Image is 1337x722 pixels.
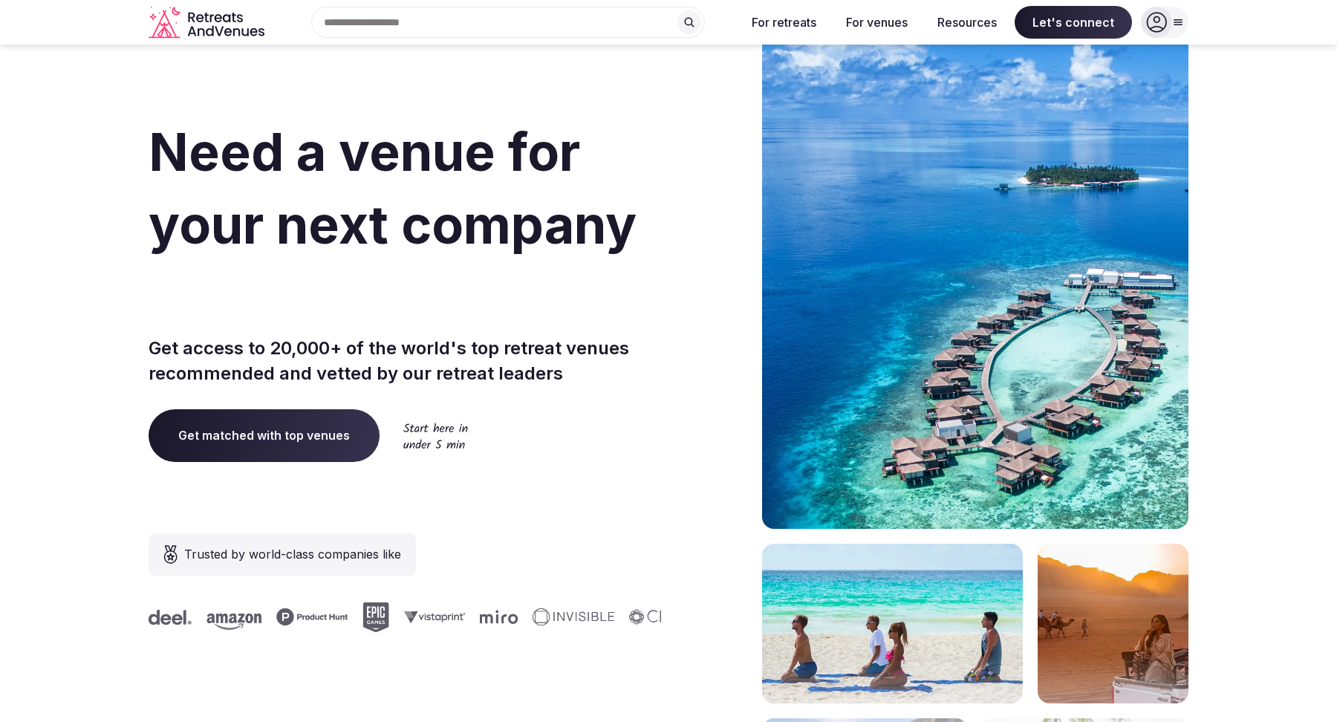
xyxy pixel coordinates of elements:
[149,120,637,256] span: Need a venue for your next company
[477,610,515,624] svg: Miro company logo
[530,608,611,626] svg: Invisible company logo
[403,423,468,449] img: Start here in under 5 min
[1038,544,1188,703] img: woman sitting in back of truck with camels
[1015,6,1132,39] span: Let's connect
[834,6,920,39] button: For venues
[149,6,267,39] svg: Retreats and Venues company logo
[762,544,1023,703] img: yoga on tropical beach
[184,545,401,563] span: Trusted by world-class companies like
[149,336,663,386] p: Get access to 20,000+ of the world's top retreat venues recommended and vetted by our retreat lea...
[740,6,828,39] button: For retreats
[926,6,1009,39] button: Resources
[149,6,267,39] a: Visit the homepage
[146,610,189,625] svg: Deel company logo
[149,409,380,461] a: Get matched with top venues
[360,602,386,632] svg: Epic Games company logo
[401,611,462,623] svg: Vistaprint company logo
